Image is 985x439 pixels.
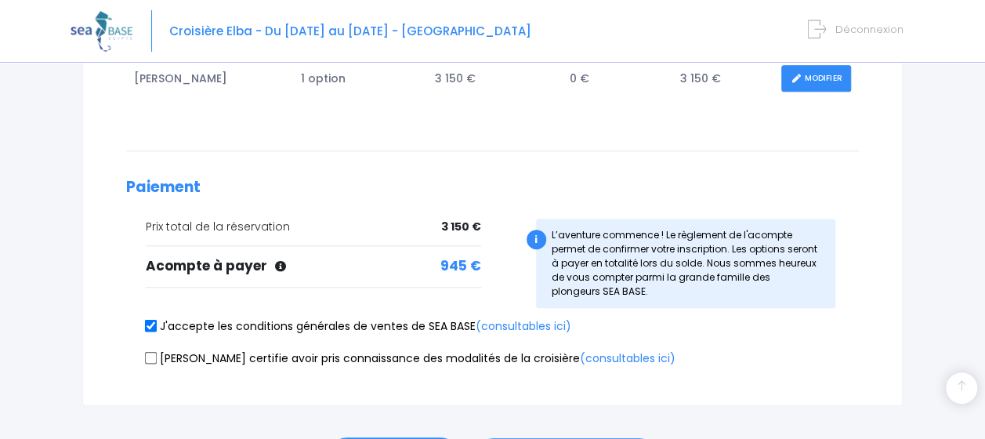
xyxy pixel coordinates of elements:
[835,22,904,37] span: Déconnexion
[126,57,293,100] td: [PERSON_NAME]
[427,57,562,100] td: 3 150 €
[562,57,672,100] td: 0 €
[536,219,836,308] div: L’aventure commence ! Le règlement de l'acompte permet de confirmer votre inscription. Les option...
[145,320,158,332] input: J'accepte les conditions générales de ventes de SEA BASE(consultables ici)
[580,350,675,366] a: (consultables ici)
[476,318,571,334] a: (consultables ici)
[146,318,571,335] label: J'accepte les conditions générales de ventes de SEA BASE
[672,57,774,100] td: 3 150 €
[440,256,481,277] span: 945 €
[146,350,675,367] label: [PERSON_NAME] certifie avoir pris connaissance des modalités de la croisière
[781,65,851,93] a: MODIFIER
[527,230,546,249] div: i
[126,179,859,197] h2: Paiement
[146,219,481,235] div: Prix total de la réservation
[301,71,346,86] span: 1 option
[441,219,481,235] span: 3 150 €
[146,256,481,277] div: Acompte à payer
[169,23,531,39] span: Croisière Elba - Du [DATE] au [DATE] - [GEOGRAPHIC_DATA]
[145,351,158,364] input: [PERSON_NAME] certifie avoir pris connaissance des modalités de la croisière(consultables ici)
